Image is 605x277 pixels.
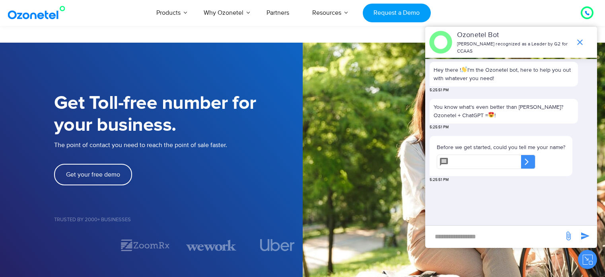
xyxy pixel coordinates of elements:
[260,239,295,251] img: uber.svg
[363,4,431,22] a: Request a Demo
[488,112,494,118] img: 😍
[577,228,593,244] span: send message
[437,143,565,151] p: Before we get started, could you tell me your name?
[252,239,302,251] div: 4 / 7
[54,217,303,222] h5: Trusted by 2000+ Businesses
[461,67,467,72] img: 👋
[434,103,574,120] p: You know what's even better than [PERSON_NAME]? Ozonetel + ChatGPT = !
[54,140,303,150] p: The point of contact you need to reach the point of sale faster.
[430,124,449,130] span: 5:25:51 PM
[572,34,588,50] span: end chat or minimize
[54,238,303,252] div: Image Carousel
[54,92,303,136] h1: Get Toll-free number for your business.
[430,177,449,183] span: 5:25:51 PM
[120,238,170,252] img: zoomrx.svg
[560,228,576,244] span: send message
[186,238,236,252] div: 3 / 7
[186,238,236,252] img: wework.svg
[54,240,104,250] div: 1 / 7
[429,230,560,244] div: new-msg-input
[120,238,170,252] div: 2 / 7
[578,250,597,269] button: Close chat
[434,66,574,83] p: Hey there ! I'm the Ozonetel bot, here to help you out with whatever you need!
[66,171,120,178] span: Get your free demo
[457,41,571,55] p: [PERSON_NAME] recognized as a Leader by G2 for CCAAS
[430,87,449,93] span: 5:25:51 PM
[457,30,571,41] p: Ozonetel Bot
[429,31,452,54] img: header
[54,164,132,185] a: Get your free demo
